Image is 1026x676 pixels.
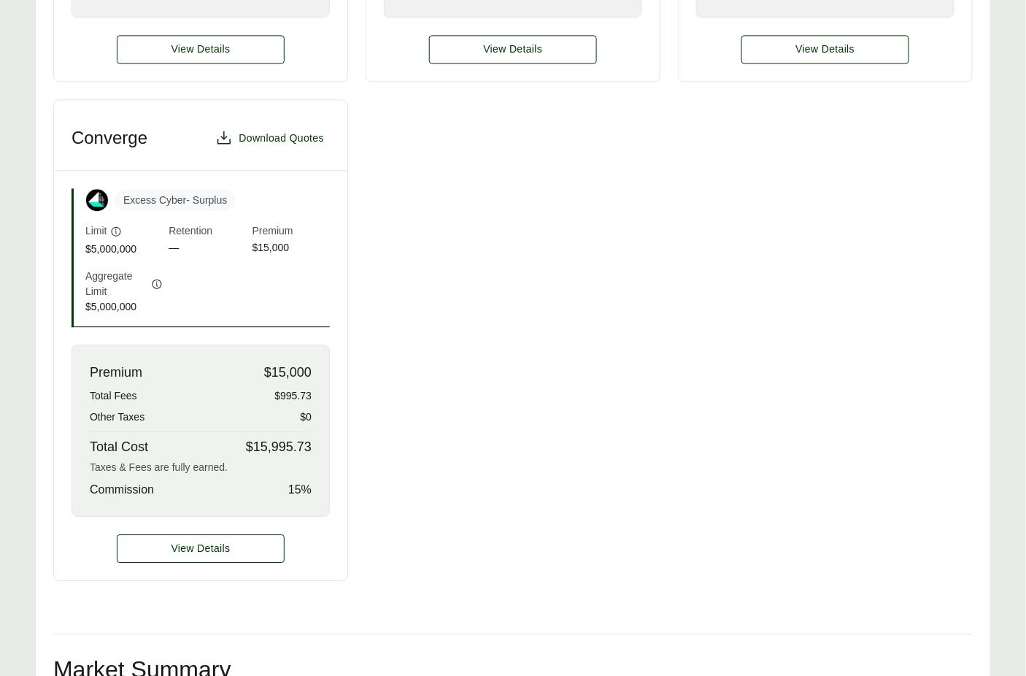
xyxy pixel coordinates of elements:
[117,534,285,563] a: Converge details
[288,481,312,499] span: 15 %
[741,35,909,64] a: Coalition details
[72,127,147,149] h3: Converge
[171,42,231,57] span: View Details
[252,223,330,240] span: Premium
[90,388,137,404] span: Total Fees
[171,541,231,556] span: View Details
[117,35,285,64] button: View Details
[264,363,312,383] span: $15,000
[252,240,330,257] span: $15,000
[741,35,909,64] button: View Details
[90,481,154,499] span: Commission
[85,223,107,239] span: Limit
[209,123,330,153] button: Download Quotes
[796,42,855,57] span: View Details
[300,410,312,425] span: $0
[90,363,142,383] span: Premium
[246,437,312,457] span: $15,995.73
[90,410,144,425] span: Other Taxes
[484,42,543,57] span: View Details
[429,35,597,64] button: View Details
[274,388,312,404] span: $995.73
[169,240,246,257] span: —
[90,437,148,457] span: Total Cost
[169,223,246,240] span: Retention
[239,131,324,146] span: Download Quotes
[85,269,148,299] span: Aggregate Limit
[117,35,285,64] a: Great American - 1 Year Term details
[85,242,163,257] span: $5,000,000
[85,299,163,315] span: $5,000,000
[86,189,108,211] img: Converge
[117,534,285,563] button: View Details
[429,35,597,64] a: Great American - 2 Year Term details
[90,460,312,475] div: Taxes & Fees are fully earned.
[115,190,236,211] span: Excess Cyber - Surplus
